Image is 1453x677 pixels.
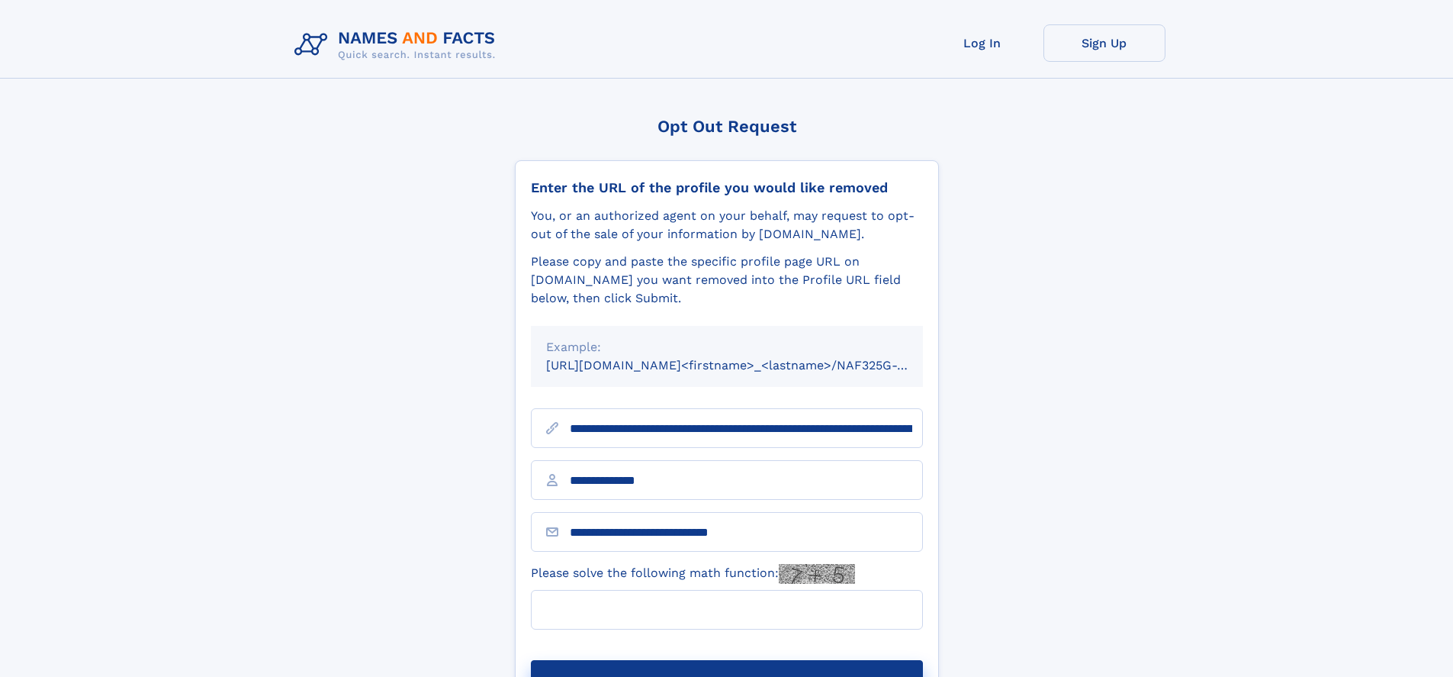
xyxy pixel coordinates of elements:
div: Enter the URL of the profile you would like removed [531,179,923,196]
img: Logo Names and Facts [288,24,508,66]
div: Please copy and paste the specific profile page URL on [DOMAIN_NAME] you want removed into the Pr... [531,253,923,308]
a: Sign Up [1043,24,1165,62]
a: Log In [921,24,1043,62]
div: Example: [546,338,908,356]
div: Opt Out Request [515,117,939,136]
label: Please solve the following math function: [531,564,855,584]
div: You, or an authorized agent on your behalf, may request to opt-out of the sale of your informatio... [531,207,923,243]
small: [URL][DOMAIN_NAME]<firstname>_<lastname>/NAF325G-xxxxxxxx [546,358,952,372]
